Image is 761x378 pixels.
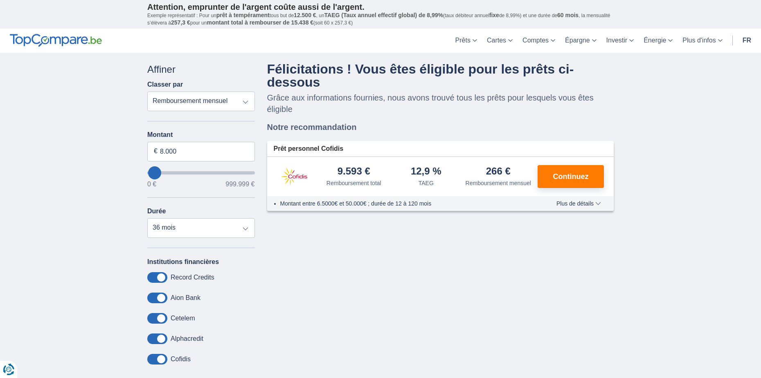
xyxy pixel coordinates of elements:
[560,29,601,53] a: Épargne
[171,335,203,342] label: Alphacredit
[482,29,518,53] a: Cartes
[147,181,156,188] span: 0 €
[216,12,270,18] span: prêt à tempérament
[419,179,434,187] div: TAEG
[171,19,190,26] span: 257,3 €
[147,258,219,266] label: Institutions financières
[486,166,511,177] div: 266 €
[147,131,255,139] label: Montant
[171,356,191,363] label: Cofidis
[147,63,255,76] div: Affiner
[553,173,589,180] span: Continuez
[639,29,678,53] a: Énergie
[154,147,158,156] span: €
[274,166,315,187] img: pret personnel Cofidis
[225,181,254,188] span: 999.999 €
[338,166,370,177] div: 9.593 €
[489,12,499,18] span: fixe
[294,12,316,18] span: 12.500 €
[207,19,313,26] span: montant total à rembourser de 15.438 €
[147,2,614,12] p: Attention, emprunter de l'argent coûte aussi de l'argent.
[466,179,531,187] div: Remboursement mensuel
[267,63,614,89] h4: Félicitations ! Vous êtes éligible pour les prêts ci-dessous
[738,29,756,53] a: fr
[601,29,639,53] a: Investir
[557,12,579,18] span: 60 mois
[450,29,482,53] a: Prêts
[550,200,607,207] button: Plus de détails
[280,199,533,208] li: Montant entre 6.5000€ et 50.000€ ; durée de 12 à 120 mois
[171,274,214,281] label: Record Credits
[678,29,727,53] a: Plus d'infos
[556,201,601,206] span: Plus de détails
[324,12,443,18] span: TAEG (Taux annuel effectif global) de 8,99%
[171,315,195,322] label: Cetelem
[10,34,102,47] img: TopCompare
[147,81,183,88] label: Classer par
[411,166,441,177] div: 12,9 %
[274,144,344,154] span: Prêt personnel Cofidis
[518,29,560,53] a: Comptes
[147,208,166,215] label: Durée
[147,171,255,174] input: wantToBorrow
[538,165,604,188] button: Continuez
[267,92,614,115] p: Grâce aux informations fournies, nous avons trouvé tous les prêts pour lesquels vous êtes éligible
[147,12,614,27] p: Exemple représentatif : Pour un tous but de , un (taux débiteur annuel de 8,99%) et une durée de ...
[326,179,381,187] div: Remboursement total
[171,294,200,302] label: Aion Bank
